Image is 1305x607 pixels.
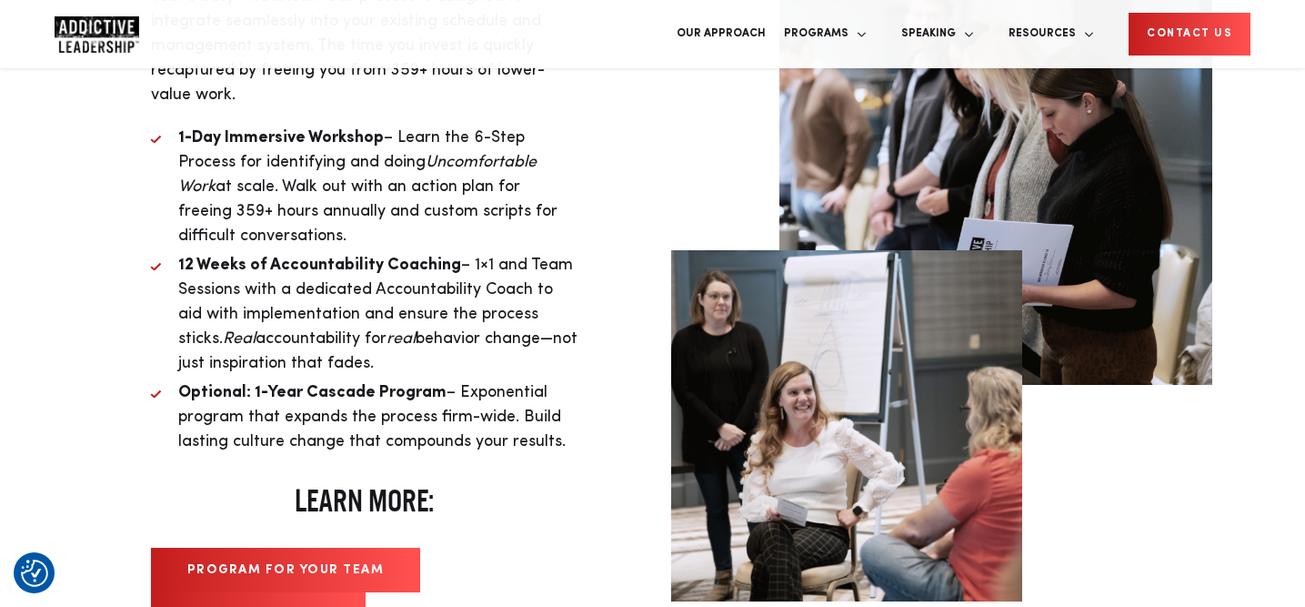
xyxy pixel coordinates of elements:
[151,548,421,592] a: Program For Your Team
[178,384,447,400] b: Optional: 1-Year Cascade Program
[256,330,386,347] span: accountability for
[21,560,48,587] button: Consent Preferences
[178,129,384,146] b: 1-Day Immersive Workshop
[223,330,256,347] span: Real
[55,16,139,53] img: Company Logo
[55,16,164,53] a: Home
[178,384,566,450] span: – Exponential program that expands the process firm-wide. Build lasting culture change that compo...
[178,257,461,273] b: 12 Weeks of Accountability Coaching
[21,560,48,587] img: Revisit consent button
[178,178,557,244] span: at scale. Walk out with an action plan for freeing 359+ hours annually and custom scripts for dif...
[386,330,416,347] span: real
[151,481,577,521] h3: Learn more:
[1129,13,1250,56] a: CONTACT US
